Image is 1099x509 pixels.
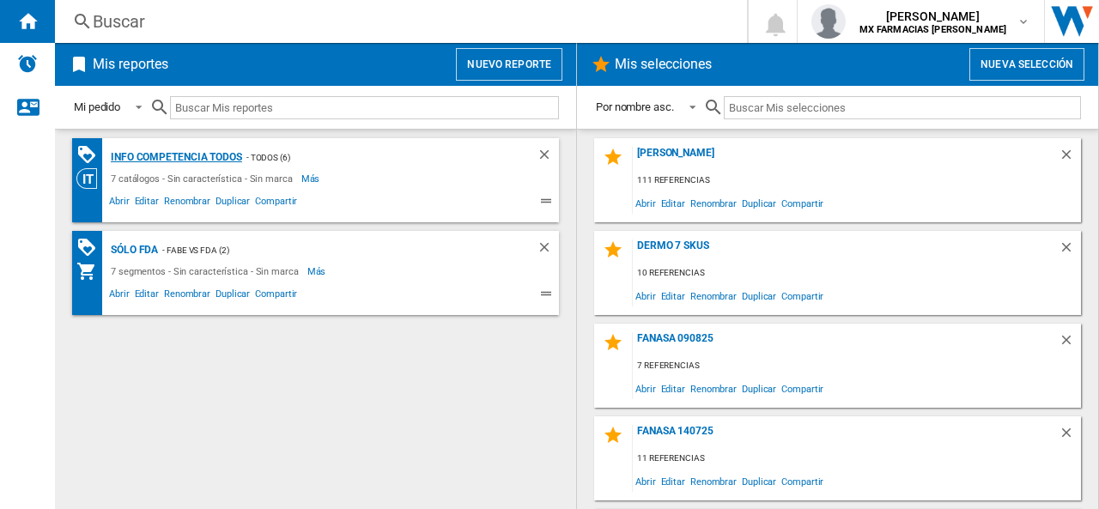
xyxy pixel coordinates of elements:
span: Duplicar [739,470,779,493]
span: Abrir [633,377,659,400]
span: Editar [132,286,161,306]
div: FANASA 140725 [633,425,1059,448]
b: MX FARMACIAS [PERSON_NAME] [859,24,1007,35]
span: Renombrar [688,191,739,215]
div: Matriz de PROMOCIONES [76,237,106,258]
span: Editar [659,470,688,493]
span: Abrir [106,193,132,214]
span: Renombrar [688,377,739,400]
button: Nuevo reporte [456,48,562,81]
div: 7 segmentos - Sin característica - Sin marca [106,261,307,282]
input: Buscar Mis selecciones [724,96,1081,119]
span: Editar [659,377,688,400]
div: 11 referencias [633,448,1081,470]
input: Buscar Mis reportes [170,96,559,119]
div: Mi colección [76,261,106,282]
span: Compartir [252,193,300,214]
span: Renombrar [688,470,739,493]
div: Matriz de PROMOCIONES [76,144,106,166]
span: Compartir [779,377,826,400]
span: Duplicar [739,191,779,215]
span: Abrir [633,470,659,493]
span: Compartir [779,191,826,215]
span: [PERSON_NAME] [859,8,1007,25]
span: Duplicar [213,286,252,306]
div: Borrar [1059,239,1081,263]
span: Editar [659,191,688,215]
div: FANASA 090825 [633,332,1059,355]
span: Duplicar [213,193,252,214]
div: 7 referencias [633,355,1081,377]
span: Renombrar [688,284,739,307]
div: Borrar [1059,425,1081,448]
img: profile.jpg [811,4,846,39]
img: alerts-logo.svg [17,53,38,74]
div: Visión Categoría [76,168,106,189]
h2: Mis reportes [89,48,172,81]
span: Editar [132,193,161,214]
span: Duplicar [739,284,779,307]
div: Sólo FDA [106,239,158,261]
div: 10 referencias [633,263,1081,284]
span: Renombrar [161,193,213,214]
button: Nueva selección [969,48,1084,81]
div: Por nombre asc. [596,100,674,113]
div: Borrar [537,147,559,168]
span: Editar [659,284,688,307]
span: Más [301,168,323,189]
div: 7 catálogos - Sin característica - Sin marca [106,168,301,189]
h2: Mis selecciones [611,48,716,81]
div: Dermo 7 skus [633,239,1059,263]
span: Renombrar [161,286,213,306]
span: Duplicar [739,377,779,400]
div: Borrar [537,239,559,261]
span: Abrir [633,191,659,215]
span: Compartir [252,286,300,306]
span: Más [307,261,329,282]
div: - Fabe Vs FDA (2) [158,239,502,261]
span: Abrir [633,284,659,307]
span: Compartir [779,470,826,493]
span: Abrir [106,286,132,306]
div: Info competencia Todos [106,147,242,168]
div: Buscar [93,9,702,33]
div: Borrar [1059,147,1081,170]
span: Compartir [779,284,826,307]
div: Mi pedido [74,100,120,113]
div: - TODOS (6) [242,147,502,168]
div: Borrar [1059,332,1081,355]
div: 111 referencias [633,170,1081,191]
div: [PERSON_NAME] [633,147,1059,170]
